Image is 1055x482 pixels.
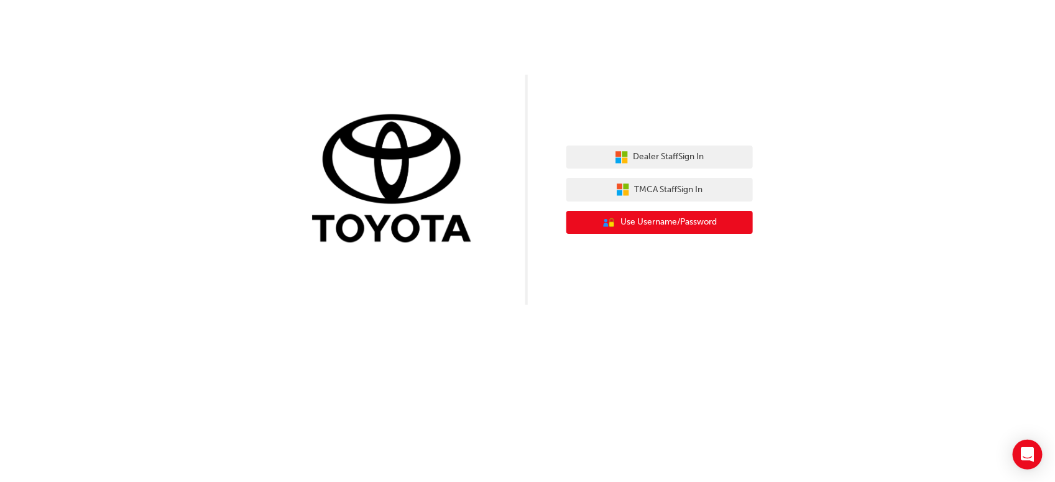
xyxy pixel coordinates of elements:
[566,146,753,169] button: Dealer StaffSign In
[303,111,489,249] img: Trak
[633,150,704,164] span: Dealer Staff Sign In
[566,178,753,202] button: TMCA StaffSign In
[566,211,753,234] button: Use Username/Password
[635,183,703,197] span: TMCA Staff Sign In
[620,215,717,229] span: Use Username/Password
[1013,440,1043,470] div: Open Intercom Messenger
